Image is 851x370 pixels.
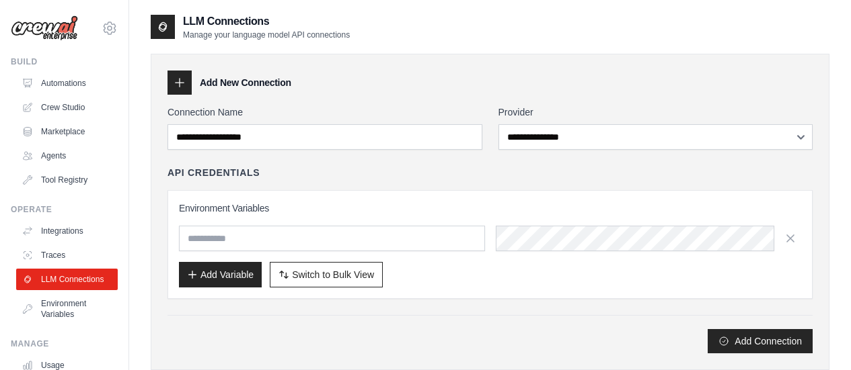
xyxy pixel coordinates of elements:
a: Automations [16,73,118,94]
label: Connection Name [168,105,482,119]
a: Environment Variables [16,293,118,325]
a: Integrations [16,220,118,242]
button: Switch to Bulk View [270,262,383,287]
h4: API Credentials [168,166,260,179]
div: Build [11,56,118,67]
button: Add Variable [179,262,262,287]
h3: Environment Variables [179,201,801,215]
h3: Add New Connection [200,76,291,89]
a: Crew Studio [16,97,118,118]
div: Manage [11,338,118,349]
a: Traces [16,244,118,266]
span: Switch to Bulk View [292,268,374,281]
h2: LLM Connections [183,13,350,30]
a: Agents [16,145,118,167]
a: Marketplace [16,121,118,142]
button: Add Connection [708,329,813,353]
img: Logo [11,15,78,41]
div: Operate [11,204,118,215]
a: LLM Connections [16,269,118,290]
p: Manage your language model API connections [183,30,350,40]
label: Provider [498,105,813,119]
a: Tool Registry [16,169,118,191]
